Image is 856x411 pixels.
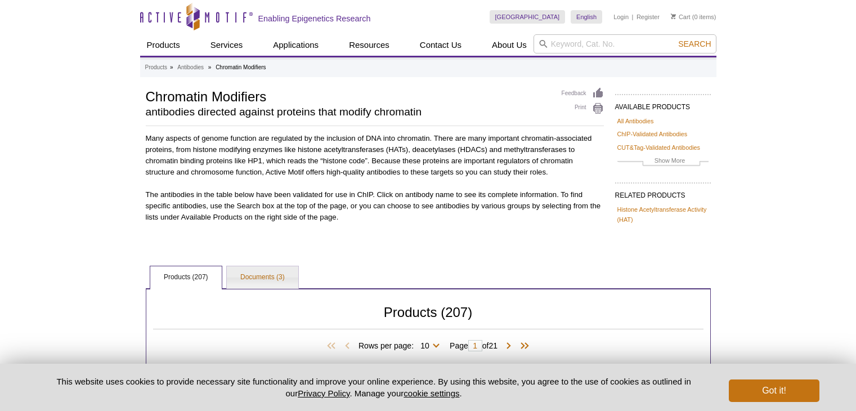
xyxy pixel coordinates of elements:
p: The antibodies in the table below have been validated for use in ChIP. Click on antibody name to ... [146,189,604,223]
li: » [208,64,212,70]
a: Documents (3) [227,266,298,289]
a: Applications [266,34,325,56]
a: Feedback [562,87,604,100]
span: Previous Page [342,341,353,352]
h2: AVAILABLE PRODUCTS [615,94,711,114]
span: 21 [488,341,498,350]
a: All Antibodies [617,116,654,126]
a: ChIP-Validated Antibodies [617,129,688,139]
a: Login [613,13,629,21]
a: Resources [342,34,396,56]
h2: Products (207) [153,307,703,329]
a: CUT&Tag-Validated Antibodies [617,142,700,153]
span: Rows per page: [358,339,444,351]
a: Print [562,102,604,115]
a: Services [204,34,250,56]
a: Cart [671,13,691,21]
h1: Chromatin Modifiers [146,87,550,104]
a: About Us [485,34,534,56]
h2: antibodies directed against proteins that modify chromatin [146,107,550,117]
button: Got it! [729,379,819,402]
a: Show More [617,155,709,168]
p: This website uses cookies to provide necessary site functionality and improve your online experie... [37,376,711,399]
li: | [632,10,634,24]
img: Your Cart [671,14,676,19]
h2: RELATED PRODUCTS [615,182,711,203]
li: (0 items) [671,10,716,24]
button: Search [675,39,714,49]
a: Histone Acetyltransferase Activity (HAT) [617,204,709,225]
a: Products [140,34,187,56]
span: Search [678,39,711,48]
a: Privacy Policy [298,388,349,398]
li: Chromatin Modifiers [216,64,266,70]
a: Contact Us [413,34,468,56]
a: Products (207) [150,266,222,289]
h2: Enabling Epigenetics Research [258,14,371,24]
span: Page of [444,340,503,351]
a: Antibodies [177,62,204,73]
li: » [170,64,173,70]
span: Last Page [514,341,531,352]
span: First Page [325,341,342,352]
span: Next Page [503,341,514,352]
p: Many aspects of genome function are regulated by the inclusion of DNA into chromatin. There are m... [146,133,604,178]
a: [GEOGRAPHIC_DATA] [490,10,566,24]
a: Products [145,62,167,73]
a: Register [637,13,660,21]
button: cookie settings [404,388,459,398]
a: English [571,10,602,24]
input: Keyword, Cat. No. [534,34,716,53]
